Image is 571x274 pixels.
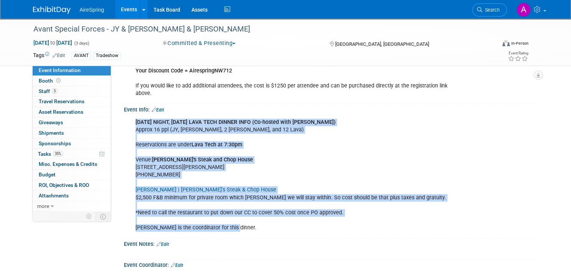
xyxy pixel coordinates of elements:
a: Misc. Expenses & Credits [33,159,111,169]
div: Tradeshow [93,52,121,60]
span: 3 [52,88,57,94]
td: Tags [33,51,65,60]
b: [DATE] NIGHT, [DATE] LAVA TECH DINNER INFO (Co-hosted with [PERSON_NAME]) [136,119,336,125]
span: Tasks [38,151,63,157]
div: In-Person [511,41,529,46]
div: AVANT [72,52,91,60]
span: [DATE] [DATE] [33,39,72,46]
div: Event Info: [124,104,538,114]
span: Sponsorships [39,140,71,146]
a: Staff3 [33,86,111,96]
span: Booth [39,78,62,84]
a: Tasks35% [33,149,111,159]
span: Booth not reserved yet [55,78,62,83]
span: Misc. Expenses & Credits [39,161,97,167]
a: Search [472,3,507,17]
a: Asset Reservations [33,107,111,117]
span: to [49,40,56,46]
a: Edit [171,263,183,268]
a: Attachments [33,191,111,201]
span: Asset Reservations [39,109,83,115]
td: Personalize Event Tab Strip [83,212,96,221]
span: [GEOGRAPHIC_DATA], [GEOGRAPHIC_DATA] [335,41,429,47]
span: Event Information [39,67,81,73]
div: Event Rating [508,51,528,55]
img: ExhibitDay [33,6,71,14]
td: Toggle Event Tabs [96,212,111,221]
img: Angie Handal [517,3,531,17]
div: Avant Special Forces - JY & [PERSON_NAME] & [PERSON_NAME] [31,23,487,36]
span: Shipments [39,130,64,136]
a: Travel Reservations [33,96,111,107]
div: Approx 16 ppl (JY, [PERSON_NAME], 2 [PERSON_NAME], and 12 Lava) Reservations are under Venue: [ST... [130,115,458,235]
a: Shipments [33,128,111,138]
span: Travel Reservations [39,98,84,104]
b: [PERSON_NAME]'s Steak and Chop House [152,157,253,163]
a: Sponsorships [33,139,111,149]
a: Event Information [33,65,111,75]
span: Attachments [39,193,69,199]
div: Event Format [455,39,529,50]
span: AireSpring [80,7,104,13]
a: Edit [157,242,169,247]
span: Staff [39,88,57,94]
a: [PERSON_NAME] | [PERSON_NAME]'s Steak & Chop House [136,187,276,193]
span: 35% [53,151,63,157]
a: ROI, Objectives & ROO [33,180,111,190]
span: Giveaways [39,119,63,125]
span: Budget [39,172,56,178]
b: Your Discount Code = AirespringNW712 [136,68,232,74]
a: Booth [33,76,111,86]
div: Event Notes: [124,238,538,248]
a: Edit [53,53,65,58]
span: Search [482,7,500,13]
span: more [37,203,49,209]
button: Committed & Presenting [160,39,239,47]
img: Format-Inperson.png [502,40,510,46]
a: Edit [152,107,164,113]
a: Giveaways [33,117,111,128]
span: (3 days) [74,41,89,46]
b: Lava Tech at 7:30pm [191,142,242,148]
div: Event Coordinator: [124,259,538,269]
span: ROI, Objectives & ROO [39,182,89,188]
a: Budget [33,170,111,180]
a: more [33,201,111,211]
